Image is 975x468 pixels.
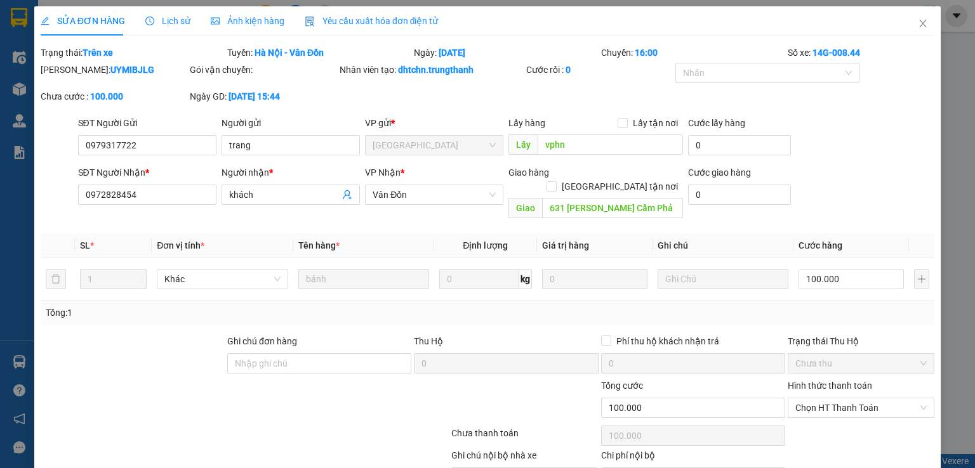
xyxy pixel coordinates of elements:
[538,134,683,155] input: Dọc đường
[566,65,571,75] b: 0
[526,63,673,77] div: Cước rồi :
[46,306,377,320] div: Tổng: 1
[340,63,524,77] div: Nhân viên tạo:
[905,6,941,42] button: Close
[795,354,927,373] span: Chưa thu
[305,16,315,27] img: icon
[688,185,791,205] input: Cước giao hàng
[145,16,190,26] span: Lịch sử
[795,398,927,417] span: Chọn HT Thanh Toán
[688,167,751,178] label: Cước giao hàng
[190,63,336,77] div: Gói vận chuyển:
[788,334,934,348] div: Trạng thái Thu Hộ
[628,116,683,130] span: Lấy tận nơi
[653,233,793,258] th: Ghi chú
[41,16,50,25] span: edit
[519,269,532,289] span: kg
[812,48,860,58] b: 14G-008.44
[255,48,324,58] b: Hà Nội - Vân Đồn
[157,240,204,250] span: Đơn vị tính
[450,426,599,448] div: Chưa thanh toán
[190,89,336,103] div: Ngày GD:
[413,46,599,60] div: Ngày:
[786,46,936,60] div: Số xe:
[601,448,785,467] div: Chi phí nội bộ
[145,16,154,25] span: clock-circle
[222,116,360,130] div: Người gửi
[788,380,872,391] label: Hình thức thanh toán
[463,240,508,250] span: Định lượng
[918,18,928,29] span: close
[164,270,280,289] span: Khác
[41,89,187,103] div: Chưa cước :
[90,91,123,101] b: 100.000
[688,118,745,128] label: Cước lấy hàng
[542,240,589,250] span: Giá trị hàng
[226,46,413,60] div: Tuyến:
[601,380,643,391] span: Tổng cước
[39,46,226,60] div: Trạng thái:
[414,336,443,346] span: Thu Hộ
[688,135,791,155] input: Cước lấy hàng
[41,16,125,26] span: SỬA ĐƠN HÀNG
[305,16,439,26] span: Yêu cầu xuất hóa đơn điện tử
[398,65,474,75] b: dhtchn.trungthanh
[78,166,216,179] div: SĐT Người Nhận
[298,269,429,289] input: VD: Bàn, Ghế
[211,16,284,26] span: Ảnh kiện hàng
[365,167,401,178] span: VP Nhận
[439,48,465,58] b: [DATE]
[658,269,788,289] input: Ghi Chú
[227,353,411,374] input: Ghi chú đơn hàng
[914,269,929,289] button: plus
[80,240,90,250] span: SL
[508,118,545,128] span: Lấy hàng
[508,134,538,155] span: Lấy
[342,190,352,200] span: user-add
[365,116,503,130] div: VP gửi
[557,179,683,193] span: [GEOGRAPHIC_DATA] tận nơi
[41,63,187,77] div: [PERSON_NAME]:
[83,48,113,58] b: Trên xe
[211,16,220,25] span: picture
[110,65,154,75] b: UYMIBJLG
[373,136,496,155] span: Hà Nội
[508,198,542,218] span: Giao
[227,336,297,346] label: Ghi chú đơn hàng
[508,167,549,178] span: Giao hàng
[542,269,647,289] input: 0
[542,198,683,218] input: Dọc đường
[229,91,280,101] b: [DATE] 15:44
[635,48,658,58] b: 16:00
[46,269,66,289] button: delete
[222,166,360,179] div: Người nhận
[78,116,216,130] div: SĐT Người Gửi
[451,448,598,467] div: Ghi chú nội bộ nhà xe
[373,185,496,204] span: Vân Đồn
[611,334,724,348] span: Phí thu hộ khách nhận trả
[799,240,842,250] span: Cước hàng
[600,46,786,60] div: Chuyến:
[298,240,340,250] span: Tên hàng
